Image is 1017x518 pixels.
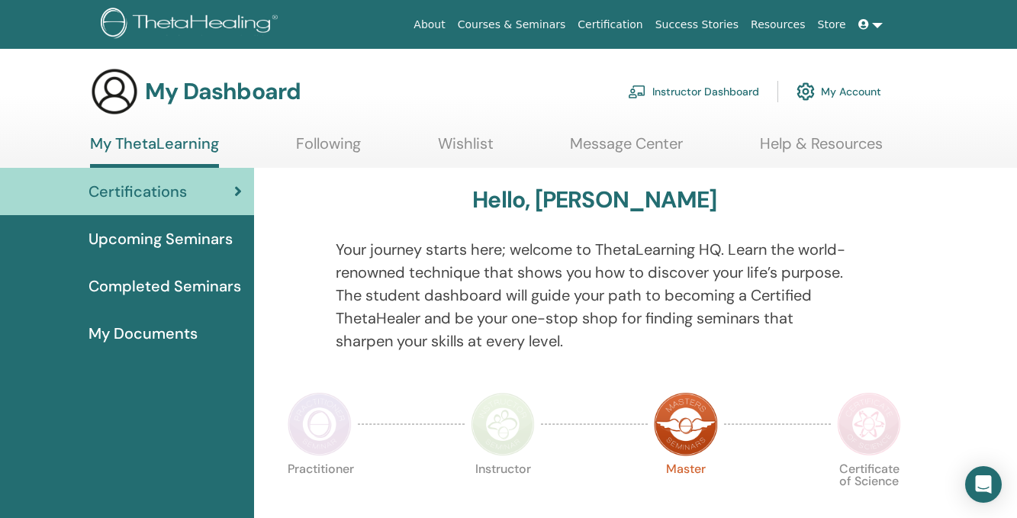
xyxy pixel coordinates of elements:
a: Following [296,134,361,164]
img: Instructor [471,392,535,456]
span: Certifications [89,180,187,203]
img: Certificate of Science [837,392,901,456]
a: My ThetaLearning [90,134,219,168]
img: chalkboard-teacher.svg [628,85,646,98]
a: Courses & Seminars [452,11,572,39]
p: Your journey starts here; welcome to ThetaLearning HQ. Learn the world-renowned technique that sh... [336,238,853,352]
span: My Documents [89,322,198,345]
a: Instructor Dashboard [628,75,759,108]
a: Resources [745,11,812,39]
span: Completed Seminars [89,275,241,298]
a: Certification [571,11,648,39]
h3: My Dashboard [145,78,301,105]
img: Practitioner [288,392,352,456]
img: cog.svg [797,79,815,105]
div: Open Intercom Messenger [965,466,1002,503]
h3: Hello, [PERSON_NAME] [472,186,716,214]
a: My Account [797,75,881,108]
a: Help & Resources [760,134,883,164]
a: About [407,11,451,39]
img: Master [654,392,718,456]
a: Wishlist [438,134,494,164]
img: logo.png [101,8,283,42]
a: Store [812,11,852,39]
span: Upcoming Seminars [89,227,233,250]
img: generic-user-icon.jpg [90,67,139,116]
a: Success Stories [649,11,745,39]
a: Message Center [570,134,683,164]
